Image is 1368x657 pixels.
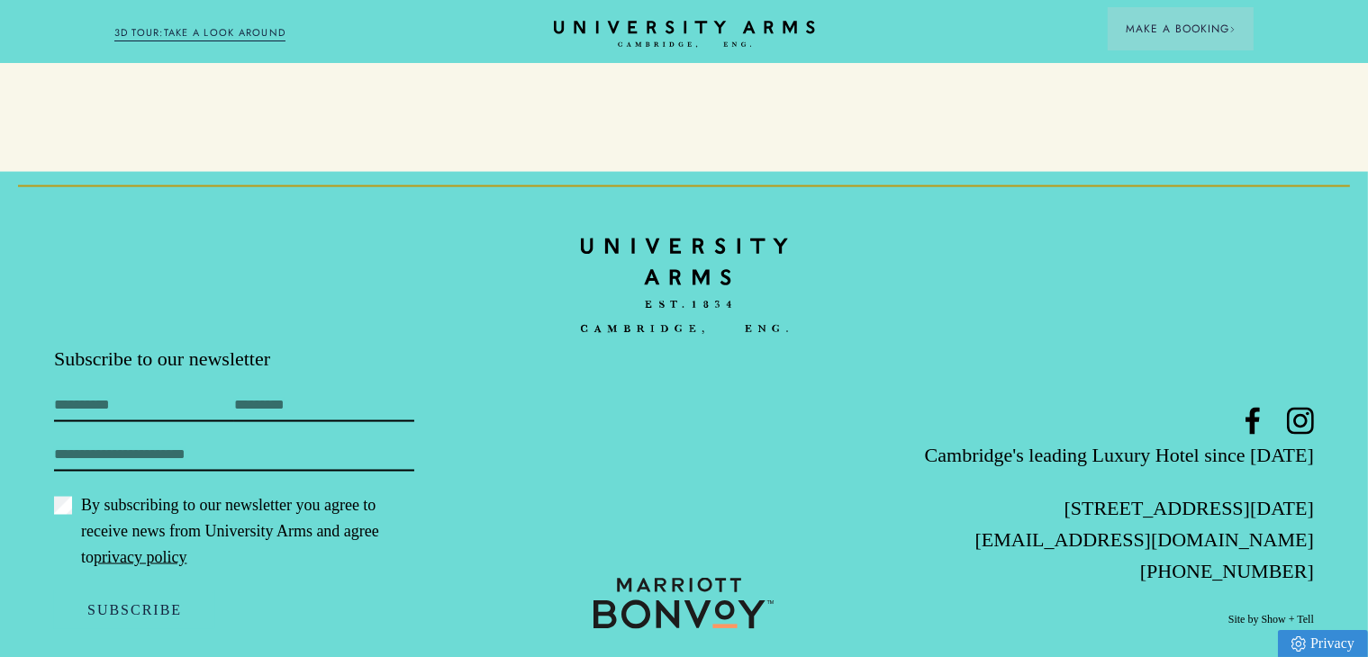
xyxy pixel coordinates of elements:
[1108,7,1254,50] button: Make a BookingArrow icon
[581,226,788,346] a: Home
[54,591,215,629] button: Subscribe
[54,346,474,373] p: Subscribe to our newsletter
[894,492,1314,524] p: [STREET_ADDRESS][DATE]
[94,548,186,566] a: privacy policy
[581,226,788,346] img: bc90c398f2f6aa16c3ede0e16ee64a97.svg
[975,528,1314,551] a: [EMAIL_ADDRESS][DOMAIN_NAME]
[54,492,414,571] label: By subscribing to our newsletter you agree to receive news from University Arms and agree to
[894,439,1314,471] p: Cambridge's leading Luxury Hotel since [DATE]
[1291,636,1306,652] img: Privacy
[1278,630,1368,657] a: Privacy
[1229,26,1236,32] img: Arrow icon
[1239,408,1266,435] a: Facebook
[54,497,72,515] input: By subscribing to our newsletter you agree to receive news from University Arms and agree topriva...
[1228,612,1314,627] a: Site by Show + Tell
[554,21,815,49] a: Home
[593,578,774,629] img: 0b373a9250846ddb45707c9c41e4bd95.svg
[1140,560,1314,582] a: [PHONE_NUMBER]
[1287,408,1314,435] a: Instagram
[114,25,286,41] a: 3D TOUR:TAKE A LOOK AROUND
[1126,21,1236,37] span: Make a Booking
